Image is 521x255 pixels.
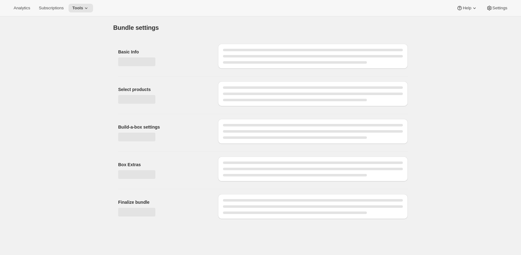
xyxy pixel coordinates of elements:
[118,162,208,168] h2: Box Extras
[39,6,64,11] span: Subscriptions
[463,6,471,11] span: Help
[113,24,159,31] h1: Bundle settings
[35,4,67,12] button: Subscriptions
[483,4,511,12] button: Settings
[10,4,34,12] button: Analytics
[453,4,481,12] button: Help
[118,49,208,55] h2: Basic Info
[69,4,93,12] button: Tools
[72,6,83,11] span: Tools
[14,6,30,11] span: Analytics
[118,86,208,93] h2: Select products
[492,6,507,11] span: Settings
[106,16,415,224] div: Page loading
[118,199,208,205] h2: Finalize bundle
[118,124,208,130] h2: Build-a-box settings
